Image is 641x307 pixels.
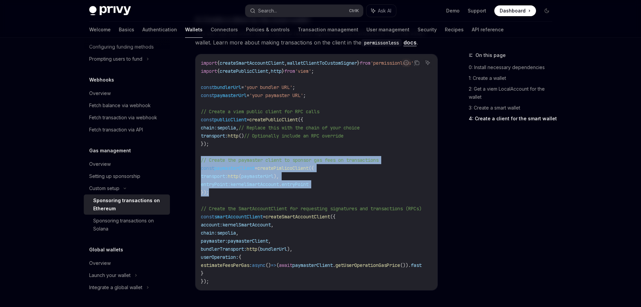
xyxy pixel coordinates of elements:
[239,133,244,139] span: ()
[201,230,217,236] span: chain:
[84,158,170,170] a: Overview
[185,22,203,38] a: Wallets
[287,246,292,252] span: ),
[469,73,558,84] a: 1: Create a wallet
[201,157,379,163] span: // Create the paymaster client to sponsor gas fees on transactions
[244,84,292,90] span: 'your bundler URL'
[201,262,249,268] span: estimateFeesPerGas
[468,7,486,14] a: Support
[89,246,123,254] h5: Global wallets
[370,60,414,66] span: 'permissionless'
[257,246,260,252] span: (
[201,206,422,212] span: // Create the SmartAccountClient for requesting signatures and transactions (RPCs)
[211,22,238,38] a: Connectors
[418,22,437,38] a: Security
[413,58,421,67] button: Copy the contents from the code block
[298,22,358,38] a: Transaction management
[201,246,247,252] span: bundlerTransport:
[201,117,214,123] span: const
[201,173,228,179] span: transport:
[201,278,209,284] span: });
[469,62,558,73] a: 0: Install necessary dependencies
[249,92,303,98] span: 'your paymaster URL'
[423,58,432,67] button: Ask AI
[246,22,290,38] a: Policies & controls
[239,173,241,179] span: (
[402,58,411,67] button: Report incorrect code
[89,126,143,134] div: Fetch transaction via API
[89,114,157,122] div: Fetch transaction via webhook
[295,68,311,74] span: 'viem'
[469,102,558,113] a: 3: Create a smart wallet
[247,117,249,123] span: =
[245,5,363,17] button: Search...CtrlK
[475,51,506,59] span: On this page
[274,173,279,179] span: ),
[214,165,255,171] span: paymasterClient
[89,101,151,110] div: Fetch balance via webhook
[400,262,411,268] span: ()).
[500,7,526,14] span: Dashboard
[287,60,357,66] span: walletClientToCustomSigner
[239,125,360,131] span: // Replace this with the chain of your choice
[230,181,279,187] span: kernelSmartAccount
[239,254,241,260] span: {
[89,172,140,180] div: Setting up sponsorship
[292,84,295,90] span: ;
[84,215,170,235] a: Sponsoring transactions on Solana
[93,217,166,233] div: Sponsoring transactions on Solana
[201,125,217,131] span: chain:
[201,92,214,98] span: const
[249,262,252,268] span: :
[89,160,111,168] div: Overview
[228,173,239,179] span: http
[84,257,170,269] a: Overview
[241,84,244,90] span: =
[279,181,282,187] span: .
[89,271,131,279] div: Launch your wallet
[260,246,287,252] span: bundlerUrl
[282,68,284,74] span: }
[333,262,335,268] span: .
[366,5,396,17] button: Ask AI
[222,222,271,228] span: kernelSmartAccount
[214,117,247,123] span: publicClient
[446,7,460,14] a: Demo
[265,214,330,220] span: createSmartAccountClient
[201,189,209,195] span: });
[469,113,558,124] a: 4: Create a client for the smart wallet
[201,222,222,228] span: account:
[252,262,265,268] span: async
[378,7,391,14] span: Ask AI
[201,68,217,74] span: import
[89,76,114,84] h5: Webhooks
[217,230,236,236] span: sepolia
[89,184,119,192] div: Custom setup
[201,60,217,66] span: import
[84,87,170,99] a: Overview
[89,55,142,63] div: Prompting users to fund
[469,84,558,102] a: 2: Get a viem LocalAccount for the wallet
[271,262,276,268] span: =>
[445,22,464,38] a: Recipes
[214,84,241,90] span: bundlerUrl
[298,117,303,123] span: ({
[403,39,417,46] a: docs
[201,214,214,220] span: const
[201,238,228,244] span: paymaster:
[494,5,536,16] a: Dashboard
[214,214,263,220] span: smartAccountClient
[541,5,552,16] button: Toggle dark mode
[360,60,370,66] span: from
[263,214,265,220] span: =
[271,222,274,228] span: ,
[142,22,177,38] a: Authentication
[249,117,298,123] span: createPublicClient
[268,238,271,244] span: ,
[330,214,335,220] span: ({
[311,68,314,74] span: ;
[228,133,239,139] span: http
[276,262,279,268] span: (
[241,173,274,179] span: paymasterUrl
[201,254,239,260] span: userOperation:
